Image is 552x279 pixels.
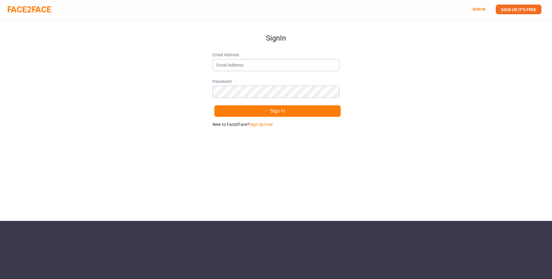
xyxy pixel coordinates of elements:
span: Password [213,78,339,84]
p: New to Face2Face? [213,121,339,127]
input: Password [213,86,339,98]
input: Email Address [213,59,339,71]
span: Email Address [213,52,339,58]
h1: Sign In [213,20,339,42]
a: SIGN IN [472,7,485,11]
button: Sign In [214,105,341,117]
a: Sign Up Free [249,122,273,127]
a: SIGN UP, IT'S FREE [496,5,541,14]
a: FACE2FACE [7,5,51,15]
